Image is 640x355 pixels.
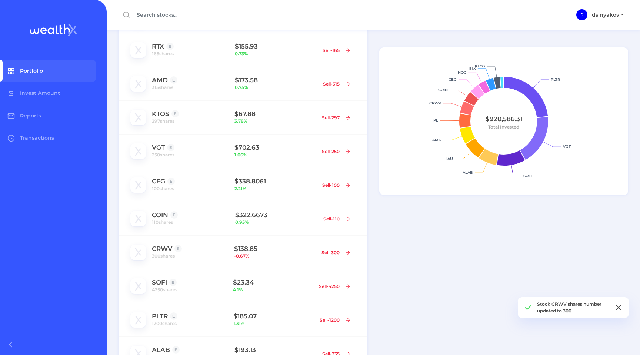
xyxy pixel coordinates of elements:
[152,312,168,320] a: PLTR
[523,173,532,178] text: SOFI
[234,177,317,185] h1: $ 338.8061
[429,101,441,106] text: CRWV
[318,44,356,56] button: Sell-165
[20,135,54,141] span: Transactions
[317,112,356,123] button: Sell-297
[169,279,177,286] div: E
[130,42,146,58] img: RTX logo
[234,252,316,260] span: -0.67 %
[174,245,182,252] div: E
[20,90,60,96] span: Invest Amount
[235,84,318,91] span: 0.75 %
[20,67,43,74] span: Portfolio
[152,110,169,117] a: KTOS
[170,211,178,219] div: E
[319,213,356,225] button: Sell-110
[449,77,457,82] text: CEG
[446,156,453,161] text: IAU
[152,320,177,327] span: 1200 shares
[152,286,177,293] span: 4250 shares
[172,346,180,354] div: E
[235,76,318,84] h1: $ 173.58
[488,124,519,130] tspan: Total Invested
[152,43,164,50] a: RTX
[170,76,177,84] div: E
[130,110,146,125] img: KTOS logo
[433,118,438,123] text: PL
[234,245,316,252] h1: $ 138.85
[318,78,356,90] button: Sell-315
[152,346,170,354] a: ALAB
[152,185,174,192] span: 100 shares
[234,110,317,117] h1: $ 67.88
[166,43,174,50] div: E
[233,286,314,293] span: 4.1 %
[317,247,356,258] button: Sell-300
[119,9,323,21] input: Search stocks...
[130,211,146,226] img: COIN logo
[458,70,466,75] text: NOC
[170,312,177,320] div: E
[152,177,165,185] a: CEG
[462,170,473,175] text: ALAB
[537,301,602,314] span: Stock CRWV shares number updated to 300
[171,110,179,117] div: E
[152,117,174,125] span: 297 shares
[234,151,317,159] span: 1.06 %
[432,137,441,142] text: AMD
[152,219,173,226] span: 110 shares
[438,87,448,92] text: COIN
[130,312,146,328] img: PLTR logo
[152,245,172,252] a: CRWV
[152,211,168,219] a: COIN
[167,144,174,151] div: E
[233,312,315,320] h1: $ 185.07
[581,13,583,17] span: D
[314,281,356,292] button: Sell-4250
[130,177,146,193] img: CEG logo
[235,211,319,219] h1: $ 322.6673
[592,11,619,18] span: dsinyakov
[235,50,318,57] span: 0.73 %
[576,9,587,20] div: dsinyakov
[234,185,317,192] span: 2.21 %
[235,219,319,226] span: 0.95 %
[587,9,628,21] button: dsinyakov
[235,43,318,50] h1: $ 155.93
[152,151,174,159] span: 250 shares
[551,77,560,82] text: PLTR
[152,144,165,151] a: VGT
[475,64,485,69] text: KTOS
[20,112,41,119] span: Reports
[152,84,173,91] span: 315 shares
[30,24,77,36] img: wealthX
[130,278,146,294] img: SOFI logo
[563,144,571,149] text: VGT
[233,320,315,327] span: 1.31 %
[234,346,317,354] h1: $ 193.13
[152,76,168,84] a: AMD
[152,50,174,57] span: 165 shares
[130,76,146,92] img: AMD logo
[486,115,522,123] tspan: $920,586.31
[167,177,175,185] div: E
[130,245,146,260] img: CRWV logo
[317,146,356,157] button: Sell-250
[234,117,317,125] span: 3.78 %
[152,279,167,286] a: SOFI
[469,66,476,71] text: RTX
[130,143,146,159] img: VGT logo
[152,252,175,260] span: 300 shares
[317,179,356,191] button: Sell-100
[315,314,356,326] button: Sell-1200
[234,144,317,151] h1: $ 702.63
[233,279,314,286] h1: $ 23.34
